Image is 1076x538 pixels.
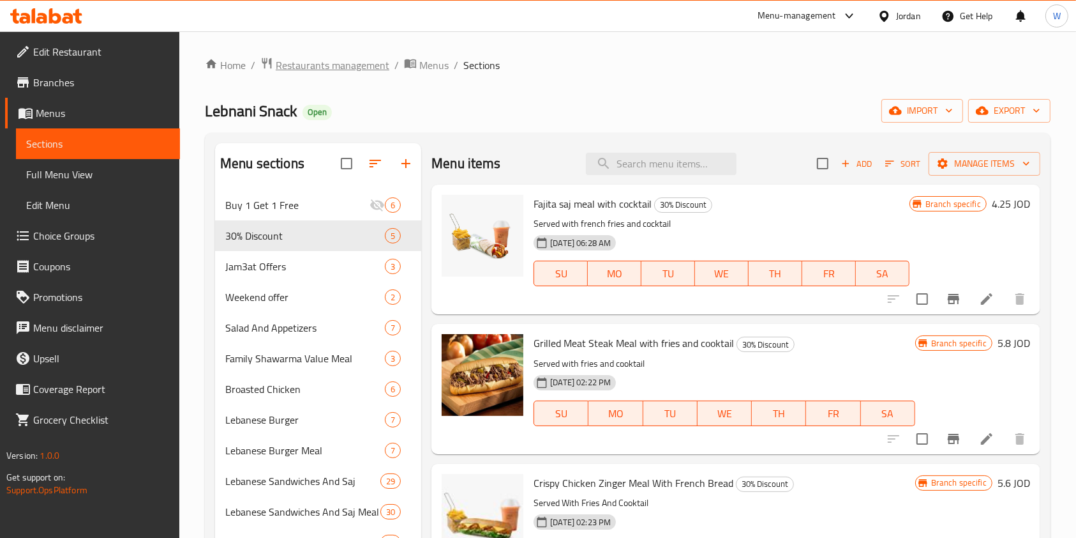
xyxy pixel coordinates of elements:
[26,136,170,151] span: Sections
[754,265,797,283] span: TH
[698,401,752,426] button: WE
[385,228,401,243] div: items
[385,351,401,366] div: items
[655,197,712,212] span: 30% Discount
[380,473,401,489] div: items
[385,353,400,365] span: 3
[260,57,389,73] a: Restaurants management
[534,356,915,372] p: Served with fries and cooktail
[806,401,860,426] button: FR
[360,148,391,179] span: Sort sections
[5,67,180,98] a: Branches
[385,381,401,397] div: items
[225,289,385,305] div: Weekend offer
[385,197,401,213] div: items
[394,58,399,73] li: /
[454,58,458,73] li: /
[16,190,180,220] a: Edit Menu
[885,157,920,171] span: Sort
[33,412,170,427] span: Grocery Checklist
[736,337,795,352] div: 30% Discount
[586,153,736,175] input: search
[646,265,690,283] span: TU
[225,351,385,366] span: Family Shawarma Value Meal
[807,265,851,283] span: FR
[385,261,400,273] span: 3
[36,105,170,121] span: Menus
[215,190,421,220] div: Buy 1 Get 1 Free6
[5,282,180,312] a: Promotions
[33,289,170,305] span: Promotions
[215,435,421,466] div: Lebanese Burger Meal7
[641,261,695,286] button: TU
[385,199,400,211] span: 6
[998,334,1030,352] h6: 5.8 JOD
[225,381,385,397] span: Broasted Chicken
[385,383,400,396] span: 6
[938,424,969,454] button: Branch-specific-item
[539,404,583,423] span: SU
[251,58,255,73] li: /
[6,447,38,464] span: Version:
[1005,424,1035,454] button: delete
[648,404,692,423] span: TU
[643,401,698,426] button: TU
[654,197,712,213] div: 30% Discount
[749,261,802,286] button: TH
[404,57,449,73] a: Menus
[811,404,855,423] span: FR
[215,282,421,312] div: Weekend offer2
[442,195,523,277] img: Fajita saj meal with cocktail
[33,351,170,366] span: Upsell
[333,150,360,177] span: Select all sections
[225,504,380,519] div: Lebanese Sandwiches And Saj Meal
[539,265,583,283] span: SU
[836,154,877,174] span: Add item
[998,474,1030,492] h6: 5.6 JOD
[588,401,643,426] button: MO
[442,334,523,416] img: Grilled Meat Steak Meal with fries and cooktail
[968,99,1050,123] button: export
[225,443,385,458] span: Lebanese Burger Meal
[758,8,836,24] div: Menu-management
[545,237,616,249] span: [DATE] 06:28 AM
[926,477,992,489] span: Branch specific
[545,376,616,388] span: [DATE] 02:22 PM
[215,312,421,343] div: Salad And Appetizers7
[225,259,385,274] span: Jam3at Offers
[6,469,65,486] span: Get support on:
[385,320,401,335] div: items
[303,107,332,118] span: Open
[225,320,385,335] span: Salad And Appetizers
[594,404,638,423] span: MO
[220,154,304,173] h2: Menu sections
[938,284,969,314] button: Branch-specific-item
[534,495,915,511] p: Served With Fries And Cooktail
[534,334,734,353] span: Grilled Meat Steak Meal with fries and cooktail
[5,404,180,435] a: Grocery Checklist
[534,473,733,493] span: Crispy Chicken Zinger Meal With French Bread
[736,477,794,492] div: 30% Discount
[33,259,170,274] span: Coupons
[5,98,180,128] a: Menus
[303,105,332,120] div: Open
[225,473,380,489] div: Lebanese Sandwiches And Saj
[926,337,992,350] span: Branch specific
[215,404,421,435] div: Lebanese Burger7
[33,381,170,397] span: Coverage Report
[381,475,400,488] span: 29
[225,228,385,243] span: 30% Discount
[370,197,385,213] svg: Inactive section
[896,9,921,23] div: Jordan
[939,156,1030,172] span: Manage items
[881,99,963,123] button: import
[385,412,401,427] div: items
[385,322,400,334] span: 7
[431,154,501,173] h2: Menu items
[703,404,747,423] span: WE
